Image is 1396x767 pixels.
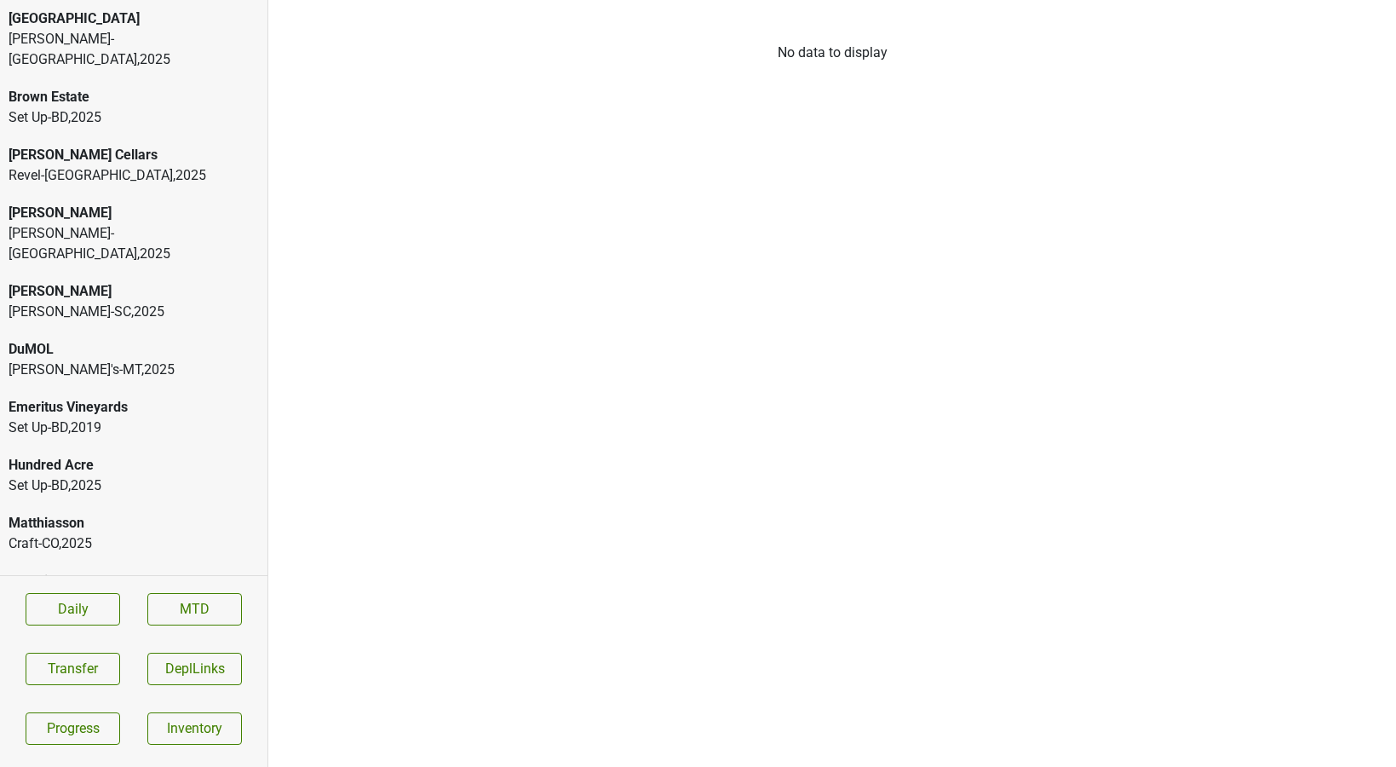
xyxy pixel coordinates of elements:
[9,223,259,264] div: [PERSON_NAME]-[GEOGRAPHIC_DATA] , 2025
[26,653,120,685] button: Transfer
[9,360,259,380] div: [PERSON_NAME]'s-MT , 2025
[9,165,259,186] div: Revel-[GEOGRAPHIC_DATA] , 2025
[9,87,259,107] div: Brown Estate
[9,476,259,496] div: Set Up-BD , 2025
[26,712,120,745] a: Progress
[9,29,259,70] div: [PERSON_NAME]-[GEOGRAPHIC_DATA] , 2025
[9,9,259,29] div: [GEOGRAPHIC_DATA]
[9,203,259,223] div: [PERSON_NAME]
[9,571,259,591] div: Matthiasson
[147,593,242,626] a: MTD
[9,418,259,438] div: Set Up-BD , 2019
[9,145,259,165] div: [PERSON_NAME] Cellars
[9,339,259,360] div: DuMOL
[9,302,259,322] div: [PERSON_NAME]-SC , 2025
[9,107,259,128] div: Set Up-BD , 2025
[9,397,259,418] div: Emeritus Vineyards
[9,455,259,476] div: Hundred Acre
[9,513,259,533] div: Matthiasson
[9,281,259,302] div: [PERSON_NAME]
[9,533,259,554] div: Craft-CO , 2025
[147,653,242,685] button: DeplLinks
[268,43,1396,63] div: No data to display
[26,593,120,626] a: Daily
[147,712,242,745] a: Inventory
